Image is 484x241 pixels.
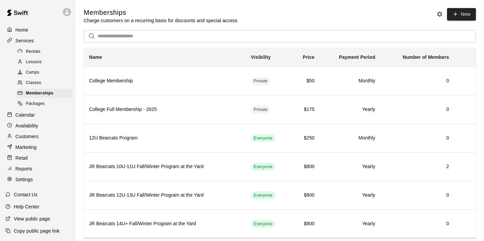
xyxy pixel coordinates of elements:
a: Services [5,36,70,46]
a: Rentals [16,46,76,57]
span: Everyone [251,221,275,227]
p: Availability [15,122,38,129]
h6: Monthly [325,134,375,142]
a: Availability [5,121,70,131]
span: Rentals [26,48,41,55]
a: Customers [5,131,70,142]
div: This membership is visible to all customers [251,163,275,171]
h6: 0 [386,77,449,85]
a: Settings [5,174,70,185]
a: Marketing [5,142,70,152]
h6: 0 [386,134,449,142]
b: Visibility [251,54,271,60]
h6: $250 [296,134,315,142]
b: Price [303,54,315,60]
h6: Yearly [325,192,375,199]
h6: $175 [296,106,315,113]
h6: $800 [296,192,315,199]
a: Memberships [16,88,76,99]
a: Packages [16,99,76,109]
a: New [447,8,476,21]
a: Calendar [5,110,70,120]
button: Memberships settings [435,9,445,19]
a: Camps [16,68,76,78]
a: Lessons [16,57,76,67]
span: Classes [26,80,41,86]
span: Private [251,78,271,84]
h6: JR Bearcats 10U-11U Fall/Winter Program at the Yard [89,163,240,170]
h6: JR Bearcats 12U-13U Fall/Winter Program at the Yard [89,192,240,199]
p: View public page [14,215,50,222]
span: Memberships [26,90,53,97]
div: This membership is hidden from the memberships page [251,77,271,85]
div: Camps [16,68,73,77]
p: Help Center [14,203,39,210]
div: Rentals [16,47,73,56]
a: Reports [5,164,70,174]
span: Camps [26,69,39,76]
h6: 2 [386,163,449,170]
div: This membership is hidden from the memberships page [251,106,271,114]
b: Number of Members [403,54,449,60]
h5: Memberships [84,8,237,17]
p: Calendar [15,112,35,118]
h6: 0 [386,220,449,228]
span: Lessons [26,59,42,66]
p: Customers [15,133,39,140]
p: Charge customers on a recurring basis for discounts and special access [84,17,237,24]
h6: Yearly [325,220,375,228]
p: Contact Us [14,191,38,198]
p: Services [15,37,34,44]
b: Payment Period [339,54,375,60]
h6: JR Bearcats 14U+ Fall/Winter Program at the Yard [89,220,240,228]
a: Classes [16,78,76,88]
h6: $800 [296,163,315,170]
p: Retail [15,155,28,161]
a: Retail [5,153,70,163]
div: This membership is visible to all customers [251,220,275,228]
table: simple table [84,48,476,238]
div: This membership is visible to all customers [251,191,275,199]
h6: 0 [386,106,449,113]
b: Name [89,54,102,60]
h6: Yearly [325,163,375,170]
h6: $800 [296,220,315,228]
h6: 0 [386,192,449,199]
div: Packages [16,99,73,109]
p: Reports [15,165,32,172]
h6: College Membership [89,77,240,85]
p: Marketing [15,144,37,151]
div: Memberships [16,89,73,98]
h6: Yearly [325,106,375,113]
a: Home [5,25,70,35]
p: Copy public page link [14,228,59,234]
h6: College Full Membership - 2025 [89,106,240,113]
p: Settings [15,176,33,183]
div: Lessons [16,57,73,67]
h6: Monthly [325,77,375,85]
span: Everyone [251,192,275,199]
h6: 12U Bearcats Program [89,134,240,142]
div: Classes [16,78,73,88]
h6: $50 [296,77,315,85]
span: Everyone [251,135,275,142]
p: Home [15,27,28,33]
span: Everyone [251,164,275,170]
div: This membership is visible to all customers [251,134,275,142]
span: Private [251,107,271,113]
span: Packages [26,101,45,107]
